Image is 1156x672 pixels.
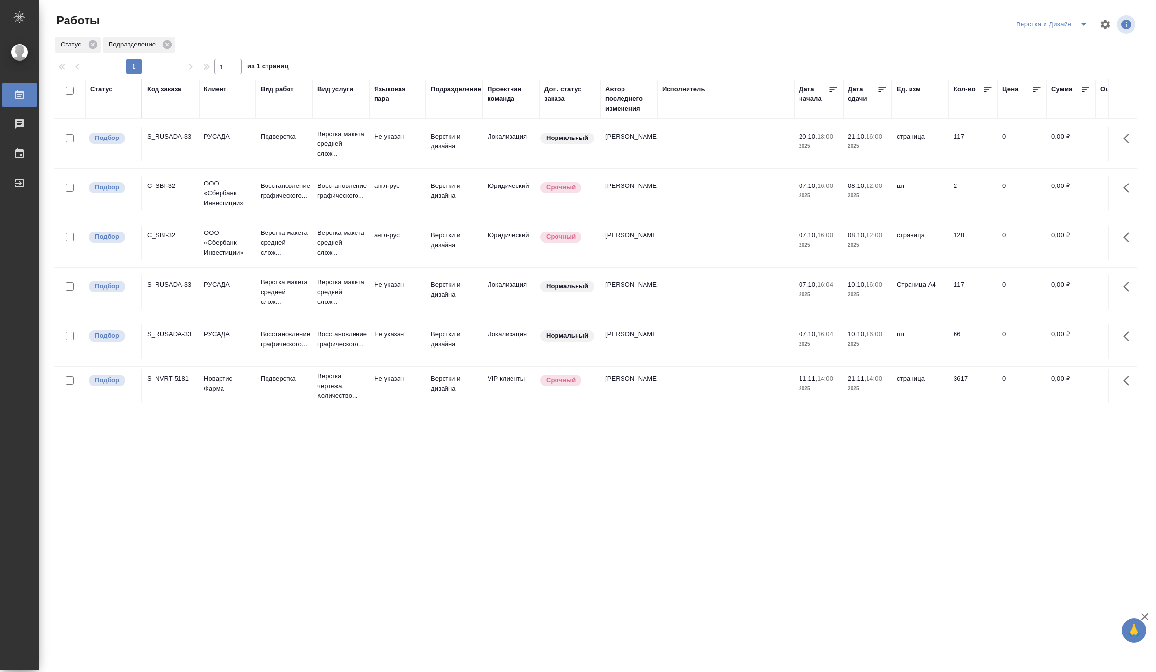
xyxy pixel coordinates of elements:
[55,37,101,53] div: Статус
[600,275,657,309] td: [PERSON_NAME]
[204,329,251,339] p: РУСАДА
[261,374,308,384] p: Подверстка
[866,232,882,239] p: 12:00
[1046,226,1095,260] td: 0,00 ₽
[848,384,887,394] p: 2025
[109,40,159,49] p: Подразделение
[369,127,426,161] td: Не указан
[1117,176,1141,200] button: Здесь прячутся важные кнопки
[848,375,866,382] p: 21.11,
[1117,369,1141,393] button: Здесь прячутся важные кнопки
[317,278,364,307] p: Верстка макета средней слож...
[866,281,882,288] p: 16:00
[799,182,817,189] p: 07.10,
[369,275,426,309] td: Не указан
[369,226,426,260] td: англ-рус
[546,232,576,242] p: Срочный
[799,330,817,338] p: 07.10,
[949,176,998,210] td: 2
[799,281,817,288] p: 07.10,
[204,374,251,394] p: Новартис Фарма
[848,84,877,104] div: Дата сдачи
[600,324,657,359] td: [PERSON_NAME]
[1014,17,1093,32] div: split button
[799,141,838,151] p: 2025
[998,226,1046,260] td: 0
[147,231,194,240] div: C_SBI-32
[95,133,119,143] p: Подбор
[546,331,588,341] p: Нормальный
[605,84,652,114] div: Автор последнего изменения
[204,179,251,208] p: ООО «Сбербанк Инвестиции»
[204,84,226,94] div: Клиент
[998,324,1046,359] td: 0
[204,132,251,141] p: РУСАДА
[949,226,998,260] td: 128
[1002,84,1019,94] div: Цена
[426,226,483,260] td: Верстки и дизайна
[998,127,1046,161] td: 0
[897,84,921,94] div: Ед. изм
[1117,275,1141,299] button: Здесь прячутся важные кнопки
[317,129,364,159] p: Верстка макета средней слож...
[998,275,1046,309] td: 0
[799,384,838,394] p: 2025
[866,133,882,140] p: 16:00
[88,329,136,343] div: Можно подбирать исполнителей
[817,232,833,239] p: 16:00
[103,37,175,53] div: Подразделение
[892,324,949,359] td: шт
[374,84,421,104] div: Языковая пара
[600,176,657,210] td: [PERSON_NAME]
[61,40,85,49] p: Статус
[90,84,112,94] div: Статус
[544,84,596,104] div: Доп. статус заказа
[817,133,833,140] p: 18:00
[546,133,588,143] p: Нормальный
[866,375,882,382] p: 14:00
[799,375,817,382] p: 11.11,
[317,329,364,349] p: Восстановление графического...
[546,375,576,385] p: Срочный
[662,84,705,94] div: Исполнитель
[95,183,119,192] p: Подбор
[431,84,481,94] div: Подразделение
[483,324,539,359] td: Локализация
[261,329,308,349] p: Восстановление графического...
[1046,324,1095,359] td: 0,00 ₽
[204,280,251,290] p: РУСАДА
[848,339,887,349] p: 2025
[261,181,308,201] p: Восстановление графического...
[1117,324,1141,348] button: Здесь прячутся важные кнопки
[1093,13,1117,36] span: Настроить таблицу
[88,132,136,145] div: Можно подбирать исполнителей
[147,181,194,191] div: C_SBI-32
[866,330,882,338] p: 16:00
[546,281,588,291] p: Нормальный
[369,324,426,359] td: Не указан
[147,84,181,94] div: Код заказа
[600,226,657,260] td: [PERSON_NAME]
[817,281,833,288] p: 16:04
[799,232,817,239] p: 07.10,
[892,176,949,210] td: шт
[892,369,949,403] td: страница
[600,369,657,403] td: [PERSON_NAME]
[426,324,483,359] td: Верстки и дизайна
[426,127,483,161] td: Верстки и дизайна
[261,132,308,141] p: Подверстка
[317,84,354,94] div: Вид услуги
[317,228,364,257] p: Верстка макета средней слож...
[848,133,866,140] p: 21.10,
[147,280,194,290] div: S_RUSADA-33
[483,275,539,309] td: Локализация
[95,331,119,341] p: Подбор
[261,278,308,307] p: Верстка макета средней слож...
[483,176,539,210] td: Юридический
[848,240,887,250] p: 2025
[1126,620,1142,641] span: 🙏
[483,369,539,403] td: VIP клиенты
[817,375,833,382] p: 14:00
[998,176,1046,210] td: 0
[95,281,119,291] p: Подбор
